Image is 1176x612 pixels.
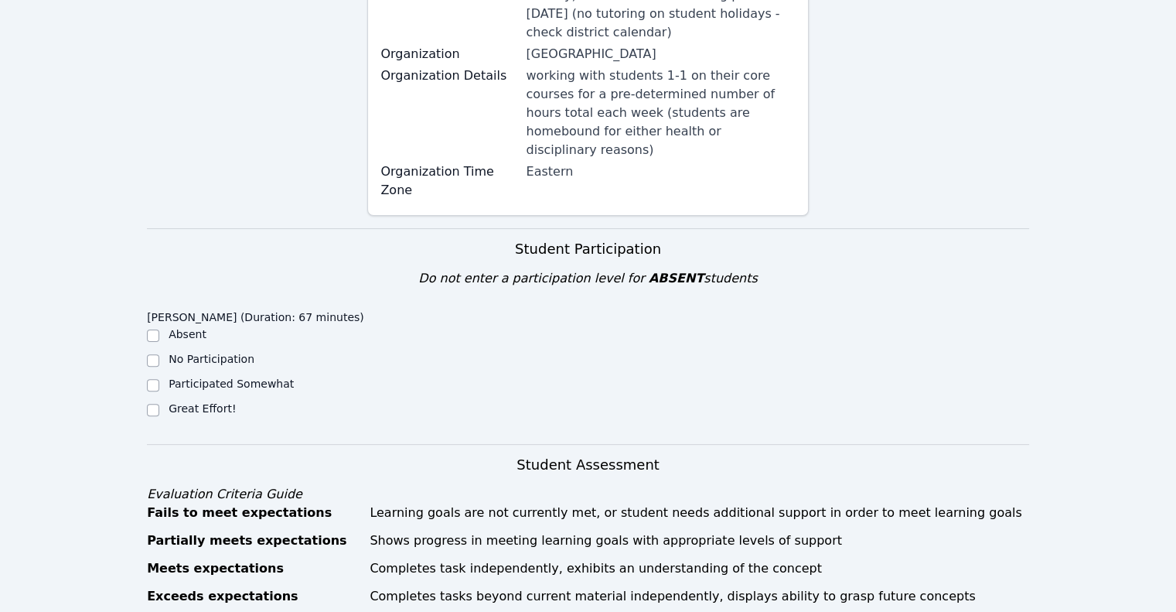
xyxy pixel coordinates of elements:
div: Meets expectations [147,559,360,578]
label: Organization [380,45,516,63]
span: ABSENT [649,271,704,285]
label: Absent [169,328,206,340]
div: [GEOGRAPHIC_DATA] [526,45,795,63]
div: Shows progress in meeting learning goals with appropriate levels of support [370,532,1029,550]
div: Learning goals are not currently met, or student needs additional support in order to meet learni... [370,504,1029,522]
div: Completes tasks beyond current material independently, displays ability to grasp future concepts [370,587,1029,606]
div: Partially meets expectations [147,532,360,550]
div: Completes task independently, exhibits an understanding of the concept [370,559,1029,578]
label: Great Effort! [169,402,236,415]
div: Fails to meet expectations [147,504,360,522]
h3: Student Participation [147,238,1029,260]
label: No Participation [169,353,254,365]
legend: [PERSON_NAME] (Duration: 67 minutes) [147,303,364,327]
label: Organization Details [380,67,516,85]
div: working with students 1-1 on their core courses for a pre-determined number of hours total each w... [526,67,795,159]
h3: Student Assessment [147,454,1029,476]
label: Participated Somewhat [169,378,294,390]
div: Do not enter a participation level for students [147,269,1029,288]
div: Exceeds expectations [147,587,360,606]
div: Evaluation Criteria Guide [147,485,1029,504]
label: Organization Time Zone [380,162,516,200]
div: Eastern [526,162,795,181]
